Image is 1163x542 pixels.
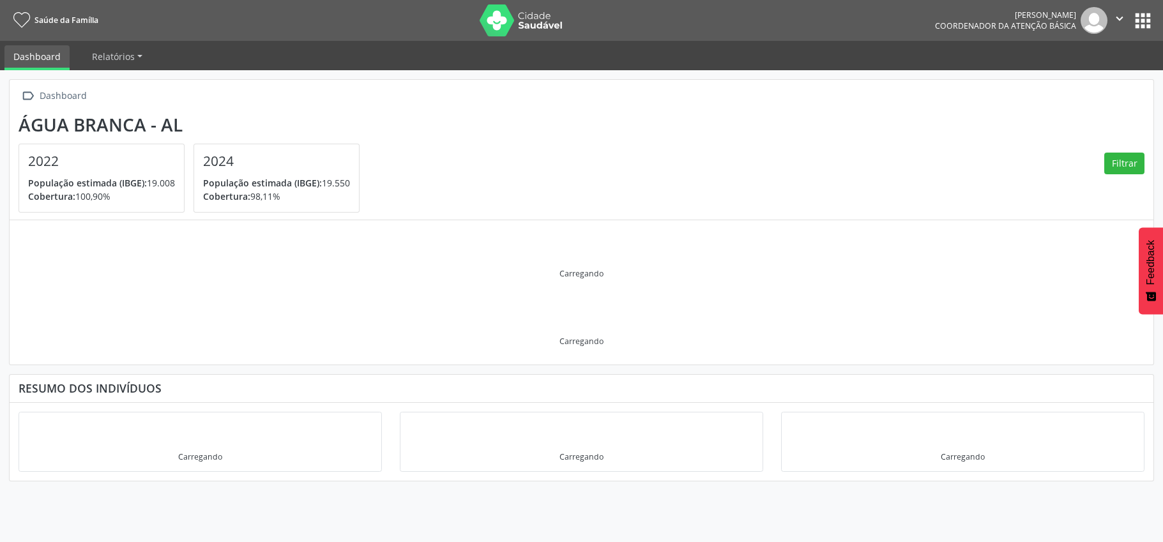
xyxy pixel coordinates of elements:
span: Relatórios [92,50,135,63]
a: Relatórios [83,45,151,68]
span: Cobertura: [203,190,250,202]
i:  [1113,11,1127,26]
i:  [19,87,37,105]
div: Carregando [559,336,604,347]
div: Água Branca - AL [19,114,369,135]
button: Filtrar [1104,153,1144,174]
span: População estimada (IBGE): [28,177,147,189]
h4: 2022 [28,153,175,169]
span: População estimada (IBGE): [203,177,322,189]
p: 19.008 [28,176,175,190]
h4: 2024 [203,153,350,169]
button: Feedback - Mostrar pesquisa [1139,227,1163,314]
img: img [1081,7,1107,34]
div: Dashboard [37,87,89,105]
div: Carregando [559,451,604,462]
p: 98,11% [203,190,350,203]
span: Saúde da Família [34,15,98,26]
div: Carregando [559,268,604,279]
div: Resumo dos indivíduos [19,381,1144,395]
span: Feedback [1145,240,1157,285]
a:  Dashboard [19,87,89,105]
div: Carregando [178,451,222,462]
button: apps [1132,10,1154,32]
p: 19.550 [203,176,350,190]
span: Cobertura: [28,190,75,202]
a: Dashboard [4,45,70,70]
span: Coordenador da Atenção Básica [935,20,1076,31]
button:  [1107,7,1132,34]
div: Carregando [941,451,985,462]
div: [PERSON_NAME] [935,10,1076,20]
a: Saúde da Família [9,10,98,31]
p: 100,90% [28,190,175,203]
